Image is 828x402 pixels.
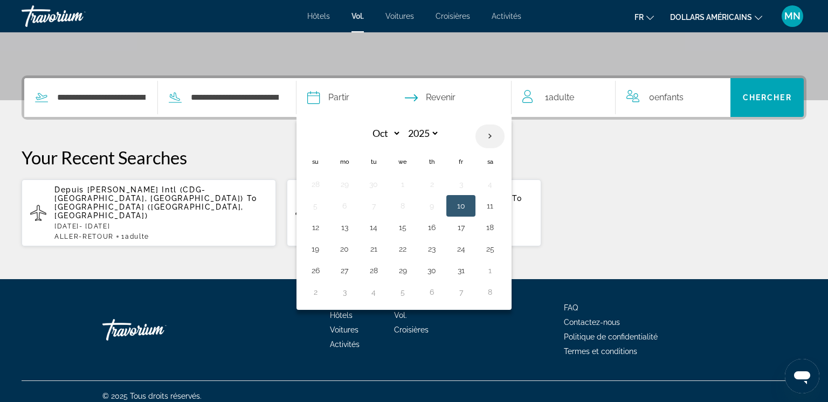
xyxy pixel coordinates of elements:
[423,263,440,278] button: Day 30
[365,285,382,300] button: Day 4
[54,185,84,194] span: Depuis
[481,220,499,235] button: Day 18
[634,9,654,25] button: Changer de langue
[385,12,414,20] a: Voitures
[481,285,499,300] button: Day 8
[336,198,353,213] button: Day 6
[307,198,324,213] button: Day 5
[670,9,762,25] button: Changer de devise
[481,241,499,257] button: Day 25
[307,263,324,278] button: Day 26
[394,241,411,257] button: Day 22
[452,177,470,192] button: Day 3
[351,12,364,20] a: Vol.
[423,220,440,235] button: Day 16
[336,285,353,300] button: Day 3
[330,325,358,334] font: Voitures
[545,90,574,105] span: 1
[423,241,440,257] button: Day 23
[564,347,637,356] font: Termes et conditions
[423,177,440,192] button: Day 2
[365,241,382,257] button: Day 21
[452,263,470,278] button: Day 31
[365,263,382,278] button: Day 28
[743,93,792,102] span: Chercher
[307,78,349,117] button: Select depart date
[24,78,804,117] div: Search widget
[654,92,684,102] span: Enfants
[394,198,411,213] button: Day 8
[22,179,276,247] button: Depuis [PERSON_NAME] Intl (CDG-[GEOGRAPHIC_DATA], [GEOGRAPHIC_DATA]) To [GEOGRAPHIC_DATA] ([GEOGR...
[365,220,382,235] button: Day 14
[785,359,819,393] iframe: Bouton de lancement de la fenêtre de messagerie
[452,198,470,213] button: Day 10
[307,12,330,20] a: Hôtels
[512,194,522,203] span: To
[564,318,620,327] a: Contactez-nous
[22,147,806,168] p: Your Recent Searches
[436,12,470,20] a: Croisières
[549,92,574,102] span: Adulte
[330,311,353,320] font: Hôtels
[394,311,407,320] a: Vol.
[365,177,382,192] button: Day 30
[394,177,411,192] button: Day 1
[423,198,440,213] button: Day 9
[287,179,541,247] button: Depuis [PERSON_NAME] Intl (CDG-[GEOGRAPHIC_DATA], [GEOGRAPHIC_DATA]) To [GEOGRAPHIC_DATA] ([GEOGR...
[54,223,267,230] p: [DATE] - [DATE]
[121,233,149,240] span: 1
[452,241,470,257] button: Day 24
[481,263,499,278] button: Day 1
[481,198,499,213] button: Day 11
[492,12,521,20] a: Activités
[564,303,578,312] a: FAQ
[512,78,731,117] button: Travelers: 1 adult, 0 children
[405,78,456,117] button: Select return date
[649,90,684,105] span: 0
[564,332,658,341] a: Politique de confidentialité
[366,124,401,143] select: Select month
[330,340,360,349] a: Activités
[394,220,411,235] button: Day 15
[102,314,210,346] a: Rentrer à la maison
[54,233,114,240] span: ALLER-RETOUR
[670,13,752,22] font: dollars américains
[784,10,801,22] font: MN
[426,90,456,105] span: Revenir
[22,2,129,30] a: Travorium
[307,285,324,300] button: Day 2
[247,194,257,203] span: To
[481,177,499,192] button: Day 4
[307,220,324,235] button: Day 12
[102,392,202,400] font: © 2025 Tous droits réservés.
[475,124,505,149] button: Next month
[301,124,505,303] table: Left calendar grid
[336,263,353,278] button: Day 27
[634,13,644,22] font: fr
[394,325,429,334] a: Croisières
[394,285,411,300] button: Day 5
[336,220,353,235] button: Day 13
[336,241,353,257] button: Day 20
[307,177,324,192] button: Day 28
[394,263,411,278] button: Day 29
[452,220,470,235] button: Day 17
[778,5,806,27] button: Menu utilisateur
[125,233,149,240] span: Adulte
[365,198,382,213] button: Day 7
[54,185,244,203] span: [PERSON_NAME] Intl (CDG-[GEOGRAPHIC_DATA], [GEOGRAPHIC_DATA])
[336,177,353,192] button: Day 29
[423,285,440,300] button: Day 6
[404,124,439,143] select: Select year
